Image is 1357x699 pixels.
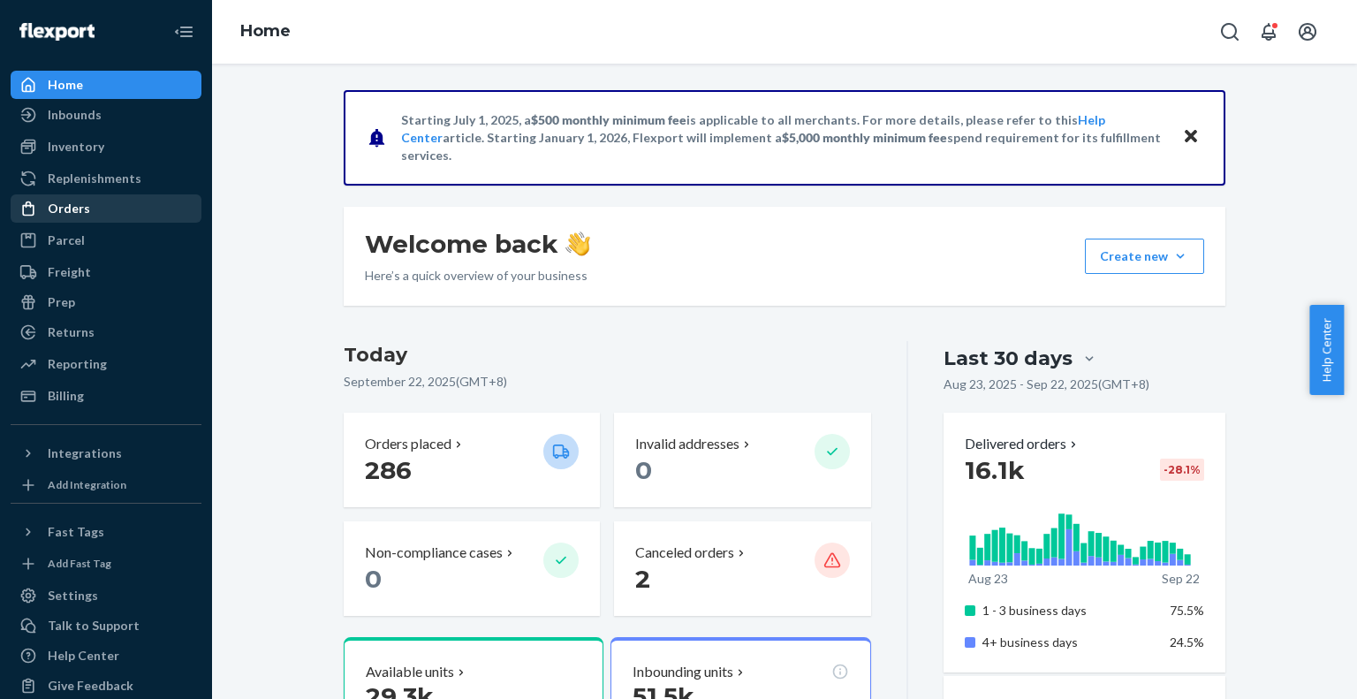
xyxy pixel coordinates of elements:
span: $500 monthly minimum fee [531,112,686,127]
a: Home [11,71,201,99]
button: Open notifications [1251,14,1286,49]
a: Billing [11,382,201,410]
a: Talk to Support [11,612,201,640]
span: 2 [635,564,650,594]
a: Replenishments [11,164,201,193]
ol: breadcrumbs [226,6,305,57]
div: Returns [48,323,95,341]
div: Integrations [48,444,122,462]
a: Help Center [11,642,201,670]
div: Parcel [48,232,85,249]
button: Create new [1085,239,1204,274]
div: Add Integration [48,477,126,492]
div: Inventory [48,138,104,156]
a: Add Integration [11,475,201,496]
span: 0 [635,455,652,485]
div: Help Center [48,647,119,665]
div: Replenishments [48,170,141,187]
div: -28.1 % [1160,459,1204,481]
img: Flexport logo [19,23,95,41]
p: Starting July 1, 2025, a is applicable to all merchants. For more details, please refer to this a... [401,111,1165,164]
button: Non-compliance cases 0 [344,521,600,616]
a: Reporting [11,350,201,378]
span: 0 [365,564,382,594]
span: 75.5% [1170,603,1204,618]
a: Add Fast Tag [11,553,201,574]
button: Help Center [1309,305,1344,395]
div: Talk to Support [48,617,140,634]
div: Give Feedback [48,677,133,695]
a: Freight [11,258,201,286]
button: Close [1179,125,1202,150]
p: Orders placed [365,434,451,454]
div: Last 30 days [944,345,1073,372]
a: Home [240,21,291,41]
span: 16.1k [965,455,1025,485]
a: Inbounds [11,101,201,129]
a: Settings [11,581,201,610]
p: Canceled orders [635,543,734,563]
div: Billing [48,387,84,405]
p: September 22, 2025 ( GMT+8 ) [344,373,871,391]
div: Inbounds [48,106,102,124]
p: Non-compliance cases [365,543,503,563]
div: Reporting [48,355,107,373]
button: Fast Tags [11,518,201,546]
p: Inbounding units [633,662,733,682]
button: Close Navigation [166,14,201,49]
h1: Welcome back [365,228,590,260]
a: Orders [11,194,201,223]
span: 24.5% [1170,634,1204,650]
button: Delivered orders [965,434,1080,454]
button: Canceled orders 2 [614,521,870,616]
p: Invalid addresses [635,434,739,454]
a: Inventory [11,133,201,161]
button: Integrations [11,439,201,467]
span: $5,000 monthly minimum fee [782,130,947,145]
div: Prep [48,293,75,311]
div: Orders [48,200,90,217]
p: Sep 22 [1162,570,1200,588]
a: Prep [11,288,201,316]
a: Returns [11,318,201,346]
div: Add Fast Tag [48,556,111,571]
div: Fast Tags [48,523,104,541]
button: Open Search Box [1212,14,1247,49]
p: 1 - 3 business days [982,602,1156,619]
a: Parcel [11,226,201,255]
p: 4+ business days [982,634,1156,651]
span: 286 [365,455,412,485]
button: Orders placed 286 [344,413,600,507]
p: Aug 23, 2025 - Sep 22, 2025 ( GMT+8 ) [944,376,1149,393]
div: Freight [48,263,91,281]
button: Open account menu [1290,14,1325,49]
h3: Today [344,341,871,369]
img: hand-wave emoji [565,232,590,256]
div: Home [48,76,83,94]
button: Invalid addresses 0 [614,413,870,507]
p: Aug 23 [968,570,1008,588]
div: Settings [48,587,98,604]
p: Available units [366,662,454,682]
p: Here’s a quick overview of your business [365,267,590,285]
